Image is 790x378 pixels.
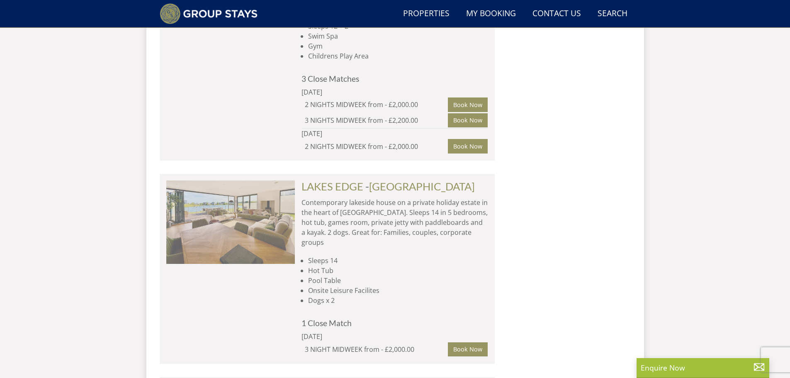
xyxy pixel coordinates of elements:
[365,180,475,193] span: -
[594,5,631,23] a: Search
[308,256,488,266] li: Sleeps 14
[529,5,584,23] a: Contact Us
[301,129,413,139] div: [DATE]
[305,141,448,151] div: 2 NIGHTS MIDWEEK from - £2,000.00
[448,113,488,127] a: Book Now
[308,285,488,295] li: Onsite Leisure Facilites
[301,74,488,83] h4: 3 Close Matches
[463,5,519,23] a: My Booking
[301,87,413,97] div: [DATE]
[160,3,258,24] img: Group Stays
[305,344,448,354] div: 3 NIGHT MIDWEEK from - £2,000.00
[369,180,475,193] a: [GEOGRAPHIC_DATA]
[308,51,488,61] li: Childrens Play Area
[448,139,488,153] a: Book Now
[305,100,448,110] div: 2 NIGHTS MIDWEEK from - £2,000.00
[301,319,488,327] h4: 1 Close Match
[400,5,453,23] a: Properties
[166,180,295,263] img: lakes-edge-holiday-home-dorset-sleeps13.original.jpg
[308,295,488,305] li: Dogs x 2
[448,342,488,356] a: Book Now
[301,180,363,193] a: LAKES EDGE
[308,41,488,51] li: Gym
[301,198,488,247] p: Contemporary lakeside house on a private holiday estate in the heart of [GEOGRAPHIC_DATA]. Sleeps...
[308,266,488,276] li: Hot Tub
[448,98,488,112] a: Book Now
[308,31,488,41] li: Swim Spa
[305,115,448,125] div: 3 NIGHTS MIDWEEK from - £2,200.00
[641,362,765,373] p: Enquire Now
[308,276,488,285] li: Pool Table
[301,332,413,341] div: [DATE]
